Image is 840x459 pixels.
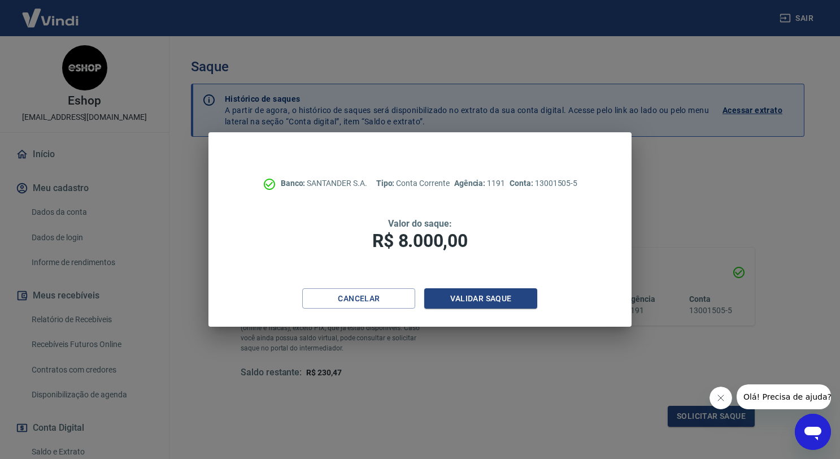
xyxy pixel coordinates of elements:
iframe: Botão para abrir a janela de mensagens [795,414,831,450]
button: Validar saque [424,288,537,309]
span: R$ 8.000,00 [372,230,467,252]
span: Agência: [454,179,488,188]
span: Olá! Precisa de ajuda? [7,8,95,17]
p: Conta Corrente [376,177,450,189]
span: Conta: [510,179,535,188]
button: Cancelar [302,288,415,309]
p: SANTANDER S.A. [281,177,367,189]
iframe: Fechar mensagem [710,387,732,409]
span: Banco: [281,179,307,188]
span: Valor do saque: [388,218,451,229]
iframe: Mensagem da empresa [737,384,831,409]
p: 13001505-5 [510,177,577,189]
p: 1191 [454,177,505,189]
span: Tipo: [376,179,397,188]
